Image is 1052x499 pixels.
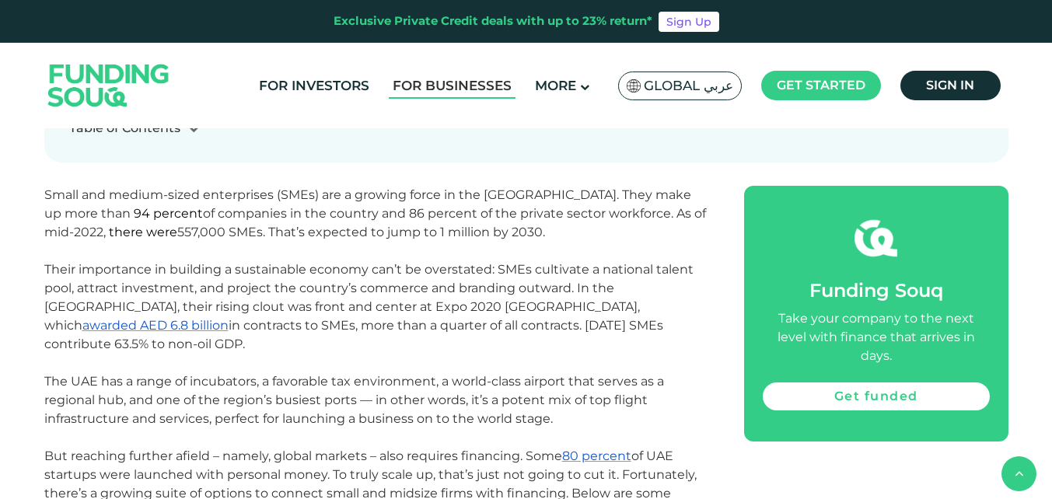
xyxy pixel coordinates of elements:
[562,448,631,463] a: 80 percent
[900,71,1001,100] a: Sign in
[33,46,185,124] img: Logo
[809,279,943,302] span: Funding Souq
[627,79,641,92] img: SA Flag
[389,73,516,99] a: For Businesses
[777,78,865,92] span: Get started
[134,206,203,221] span: 94 percent
[82,318,229,333] a: awarded AED 6.8 billion
[763,382,990,410] a: Get funded
[44,187,706,239] span: Small and medium-sized enterprises (SMEs) are a growing force in the [GEOGRAPHIC_DATA]. They make...
[44,262,694,351] span: Their importance in building a sustainable economy can’t be overstated: SMEs cultivate a national...
[44,374,664,426] span: The UAE has a range of incubators, a favorable tax environment, a world-class airport that serves...
[926,78,974,92] span: Sign in
[644,77,733,95] span: Global عربي
[109,225,177,239] span: there were
[69,119,180,138] div: Table of Contents
[334,12,652,30] div: Exclusive Private Credit deals with up to 23% return*
[255,73,373,99] a: For Investors
[659,12,719,32] a: Sign Up
[855,217,897,260] img: fsicon
[1001,456,1036,491] button: back
[763,309,990,365] div: Take your company to the next level with finance that arrives in days.
[535,78,576,93] span: More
